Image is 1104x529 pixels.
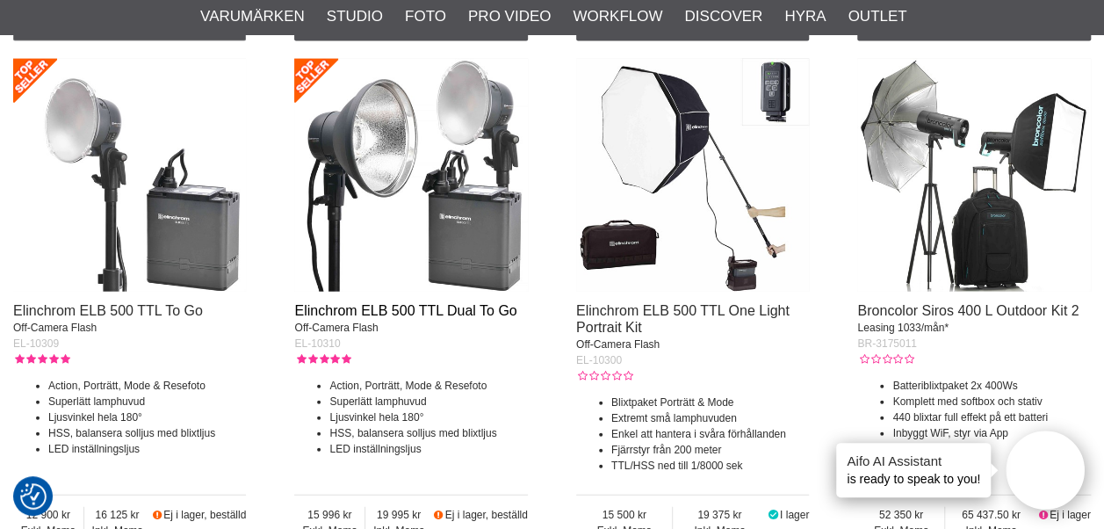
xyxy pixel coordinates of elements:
img: Elinchrom ELB 500 TTL One Light Portrait Kit [576,59,809,292]
span: Off-Camera Flash [576,338,660,351]
span: Off-Camera Flash [294,322,378,334]
span: Off-Camera Flash [13,322,97,334]
span: 19 375 [673,507,766,523]
a: Elinchrom ELB 500 TTL Dual To Go [294,303,516,318]
a: Pro Video [468,5,551,28]
li: Superlätt lamphuvud [48,394,246,409]
img: Elinchrom ELB 500 TTL To Go [13,59,246,292]
li: Ljusvinkel hela 180° [329,409,527,425]
div: Kundbetyg: 0 [857,351,913,367]
a: Elinchrom ELB 500 TTL One Light Portrait Kit [576,303,790,335]
span: Leasing 1033/mån* [857,322,948,334]
li: Komplett med softbox och stativ [892,394,1090,409]
a: Elinchrom ELB 500 TTL To Go [13,303,203,318]
span: EL-10300 [576,354,622,366]
span: Ej i lager, beställd [163,509,246,521]
i: Beställd [432,509,445,521]
div: is ready to speak to you! [836,443,991,497]
a: Foto [405,5,446,28]
li: LED inställningsljus [48,441,246,457]
li: HSS, balansera solljus med blixtljus [329,425,527,441]
a: Hyra [784,5,826,28]
li: Mycket hög slitstyrka [892,441,1090,457]
li: 440 blixtar full effekt på ett batteri [892,409,1090,425]
span: 15 500 [576,507,673,523]
a: Studio [327,5,383,28]
span: I lager [780,509,809,521]
img: Elinchrom ELB 500 TTL Dual To Go [294,59,527,292]
div: Kundbetyg: 5.00 [13,351,69,367]
li: HSS, balansera solljus med blixtljus [48,425,246,441]
span: EL-10309 [13,337,59,350]
li: Superlätt lamphuvud [329,394,527,409]
a: Discover [684,5,762,28]
li: Enkel att hantera i svåra förhållanden [611,426,809,442]
span: 12 900 [13,507,83,523]
li: TTL/HSS ned till 1/8000 sek [611,458,809,474]
i: Ej i lager [1036,509,1050,521]
a: Varumärken [200,5,305,28]
span: 16 125 [84,507,151,523]
span: 15 996 [294,507,364,523]
span: BR-3175011 [857,337,916,350]
li: Action, Porträtt, Mode & Resefoto [329,378,527,394]
span: Ej i lager, beställd [445,509,528,521]
span: 52 350 [857,507,944,523]
li: Fjärrstyr från 200 meter [611,442,809,458]
span: 19 995 [365,507,432,523]
li: Extremt små lamphuvuden [611,410,809,426]
li: Batteriblixtpaket 2x 400Ws [892,378,1090,394]
a: Broncolor Siros 400 L Outdoor Kit 2 [857,303,1079,318]
a: Outlet [848,5,906,28]
img: Broncolor Siros 400 L Outdoor Kit 2 [857,59,1090,292]
span: EL-10310 [294,337,340,350]
div: Kundbetyg: 5.00 [294,351,350,367]
i: Beställd [150,509,163,521]
h4: Aifo AI Assistant [847,452,980,470]
li: Blixtpaket Porträtt & Mode [611,395,809,410]
a: Workflow [573,5,662,28]
div: Kundbetyg: 0 [576,368,632,384]
li: LED inställningsljus [329,441,527,457]
button: Samtyckesinställningar [20,481,47,512]
li: Ljusvinkel hela 180° [48,409,246,425]
span: Ej i lager [1050,509,1091,521]
span: 65 437.50 [945,507,1036,523]
li: Inbyggt WiF, styr via App [892,425,1090,441]
img: Revisit consent button [20,483,47,510]
li: Action, Porträtt, Mode & Resefoto [48,378,246,394]
i: I lager [766,509,780,521]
